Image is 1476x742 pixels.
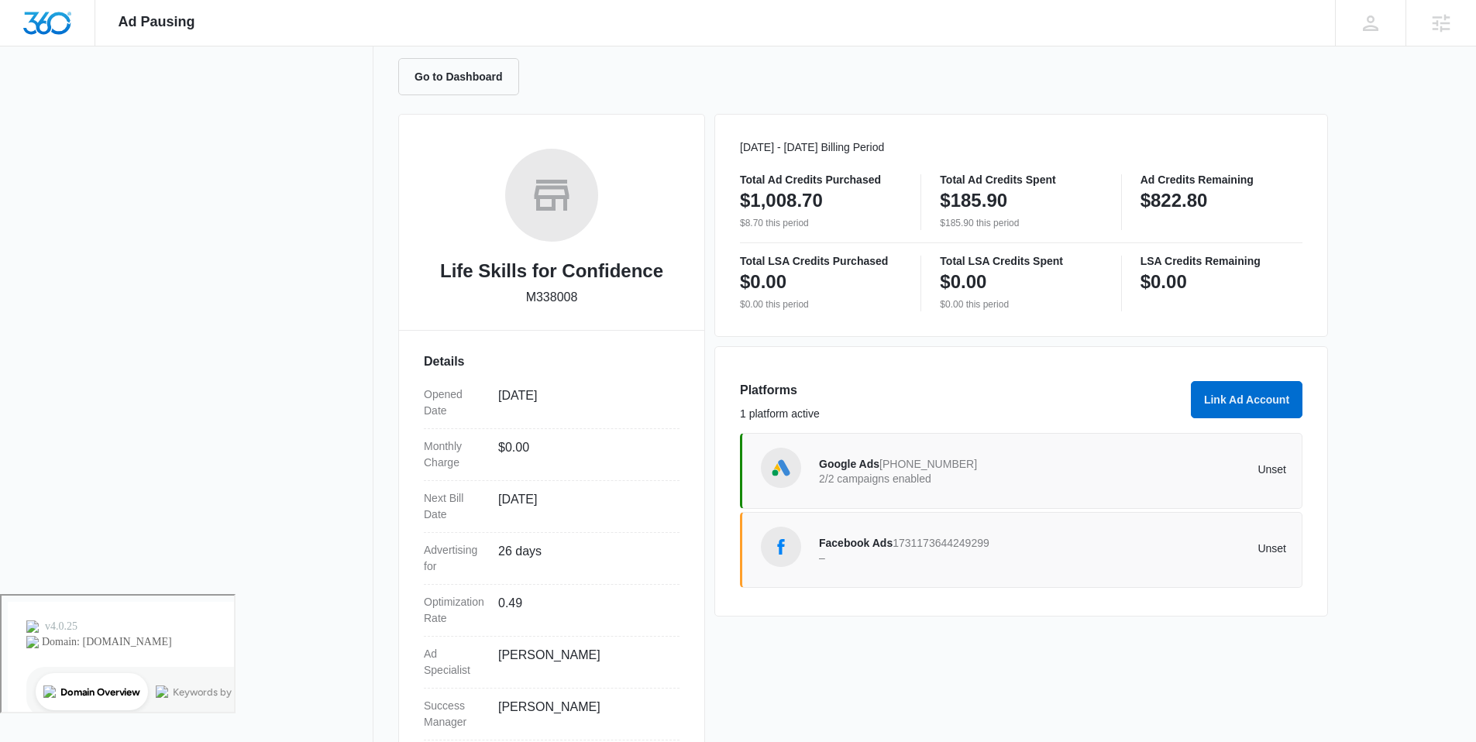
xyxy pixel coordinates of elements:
[424,542,486,575] dt: Advertising for
[398,58,519,95] button: Go to Dashboard
[424,386,486,419] dt: Opened Date
[424,533,680,585] div: Advertising for26 days
[424,429,680,481] div: Monthly Charge$0.00
[1053,543,1287,554] p: Unset
[25,40,37,53] img: website_grey.svg
[940,256,1102,266] p: Total LSA Credits Spent
[879,458,977,470] span: [PHONE_NUMBER]
[498,594,667,627] dd: 0.49
[171,91,261,101] div: Keywords by Traffic
[940,216,1102,230] p: $185.90 this period
[940,297,1102,311] p: $0.00 this period
[819,473,1053,484] p: 2/2 campaigns enabled
[819,537,893,549] span: Facebook Ads
[424,689,680,740] div: Success Manager[PERSON_NAME]
[1191,381,1302,418] button: Link Ad Account
[740,174,902,185] p: Total Ad Credits Purchased
[424,352,680,371] h3: Details
[424,585,680,637] div: Optimization Rate0.49
[498,438,667,471] dd: $0.00
[740,188,823,213] p: $1,008.70
[498,490,667,523] dd: [DATE]
[40,40,170,53] div: Domain: [DOMAIN_NAME]
[1053,464,1287,475] p: Unset
[424,637,680,689] div: Ad Specialist[PERSON_NAME]
[498,542,667,575] dd: 26 days
[819,552,1053,563] p: –
[424,481,680,533] div: Next Bill Date[DATE]
[43,25,76,37] div: v 4.0.25
[424,438,486,471] dt: Monthly Charge
[440,257,663,285] h2: Life Skills for Confidence
[154,90,167,102] img: tab_keywords_by_traffic_grey.svg
[424,594,486,627] dt: Optimization Rate
[424,646,486,678] dt: Ad Specialist
[498,698,667,730] dd: [PERSON_NAME]
[498,386,667,419] dd: [DATE]
[940,188,1007,213] p: $185.90
[769,535,793,558] img: Facebook Ads
[740,512,1302,588] a: Facebook AdsFacebook Ads1731173644249299–Unset
[740,139,1302,156] p: [DATE] - [DATE] Billing Period
[740,297,902,311] p: $0.00 this period
[42,90,54,102] img: tab_domain_overview_orange.svg
[424,490,486,523] dt: Next Bill Date
[424,698,486,730] dt: Success Manager
[769,456,793,479] img: Google Ads
[940,174,1102,185] p: Total Ad Credits Spent
[740,406,1182,422] p: 1 platform active
[498,646,667,678] dd: [PERSON_NAME]
[740,256,902,266] p: Total LSA Credits Purchased
[940,270,986,294] p: $0.00
[119,14,195,30] span: Ad Pausing
[819,458,879,470] span: Google Ads
[59,91,139,101] div: Domain Overview
[740,433,1302,509] a: Google AdsGoogle Ads[PHONE_NUMBER]2/2 campaigns enabledUnset
[740,270,786,294] p: $0.00
[25,25,37,37] img: logo_orange.svg
[1141,270,1187,294] p: $0.00
[398,70,528,83] a: Go to Dashboard
[740,216,902,230] p: $8.70 this period
[1141,188,1208,213] p: $822.80
[424,377,680,429] div: Opened Date[DATE]
[526,288,578,307] p: M338008
[1141,174,1302,185] p: Ad Credits Remaining
[740,381,1182,400] h3: Platforms
[1141,256,1302,266] p: LSA Credits Remaining
[893,537,989,549] span: 1731173644249299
